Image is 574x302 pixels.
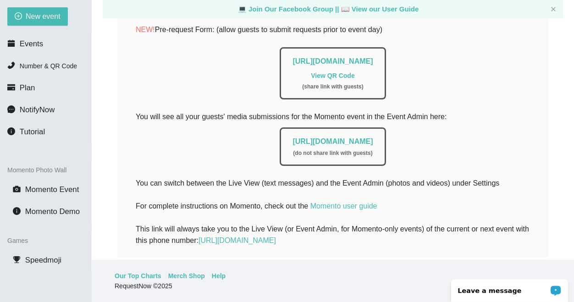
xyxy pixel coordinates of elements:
[199,236,276,244] a: [URL][DOMAIN_NAME]
[7,61,15,69] span: phone
[212,271,226,281] a: Help
[7,127,15,135] span: info-circle
[341,5,350,13] span: laptop
[115,271,161,281] a: Our Top Charts
[25,256,61,264] span: Speedmoji
[293,82,373,91] div: ( share link with guests )
[20,62,77,70] span: Number & QR Code
[20,127,45,136] span: Tutorial
[136,24,530,35] p: Pre-request Form: (allow guests to submit requests prior to event day)
[136,200,530,212] div: For complete instructions on Momento, check out the
[293,149,373,158] div: ( do not share link with guests )
[136,223,530,246] div: This link will always take you to the Live View (or Event Admin, for Momento-only events) of the ...
[7,105,15,113] span: message
[310,202,377,210] a: Momento user guide
[7,7,68,26] button: plus-circleNew event
[20,105,55,114] span: NotifyNow
[25,207,80,216] span: Momento Demo
[7,39,15,47] span: calendar
[25,185,79,194] span: Momento Event
[551,6,556,12] button: close
[238,5,247,13] span: laptop
[341,5,419,13] a: laptop View our User Guide
[13,185,21,193] span: camera
[136,111,530,165] div: You will see all your guests' media submissions for the Momento event in the Event Admin here:
[13,207,21,215] span: info-circle
[445,273,574,302] iframe: LiveChat chat widget
[20,39,43,48] span: Events
[20,83,35,92] span: Plan
[15,12,22,21] span: plus-circle
[238,5,341,13] a: laptop Join Our Facebook Group ||
[13,256,21,264] span: trophy
[311,72,354,79] a: View QR Code
[26,11,61,22] span: New event
[7,83,15,91] span: credit-card
[136,26,155,33] span: NEW!
[293,57,373,65] a: [URL][DOMAIN_NAME]
[115,281,549,291] div: RequestNow © 2025
[136,177,530,200] div: You can switch between the Live View (text messages) and the Event Admin (photos and videos) unde...
[293,137,373,145] a: [URL][DOMAIN_NAME]
[168,271,205,281] a: Merch Shop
